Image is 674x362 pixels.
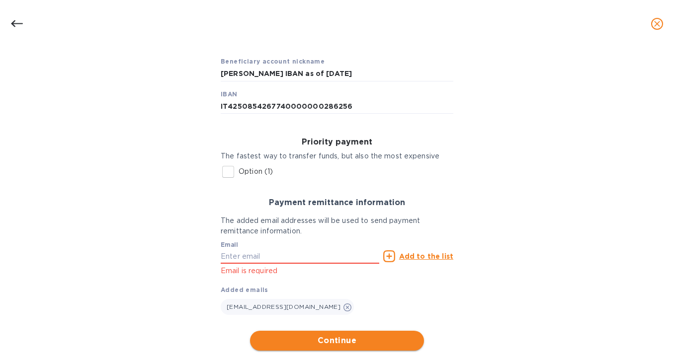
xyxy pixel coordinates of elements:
[221,99,453,114] input: IBAN
[221,286,268,293] b: Added emails
[221,216,453,236] p: The added email addresses will be used to send payment remittance information.
[221,138,453,147] h3: Priority payment
[250,331,424,351] button: Continue
[221,151,453,161] p: The fastest way to transfer funds, but also the most expensive
[221,58,325,65] b: Beneficiary account nickname
[239,166,273,177] p: Option (1)
[399,252,453,260] u: Add to the list
[221,242,238,248] label: Email
[227,303,340,310] span: [EMAIL_ADDRESS][DOMAIN_NAME]
[221,299,354,315] div: [EMAIL_ADDRESS][DOMAIN_NAME]
[221,198,453,208] h3: Payment remittance information
[221,67,453,81] input: Beneficiary account nickname
[258,335,416,347] span: Continue
[221,265,379,277] p: Email is required
[645,12,669,36] button: close
[221,90,238,98] b: IBAN
[221,249,379,264] input: Enter email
